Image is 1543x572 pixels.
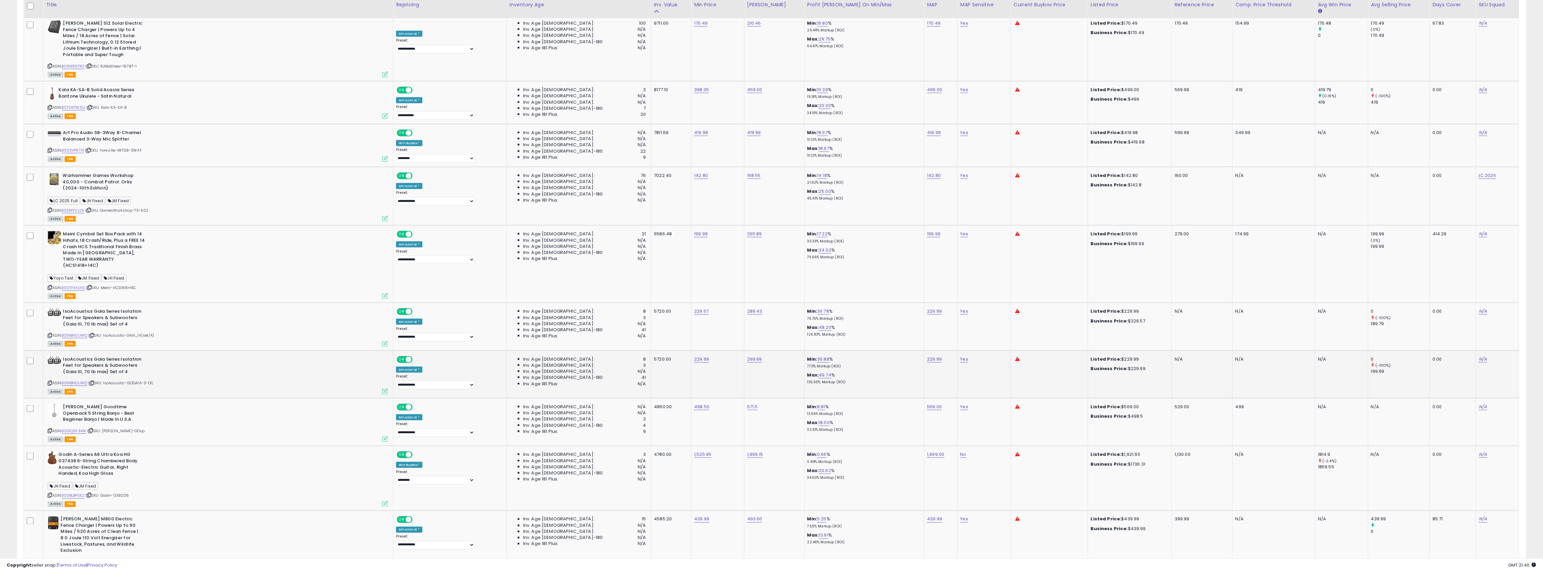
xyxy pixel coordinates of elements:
[1091,87,1167,93] div: $499.00
[396,97,422,103] div: Amazon AI *
[654,87,686,93] div: 8177.10
[65,72,76,78] span: FBA
[807,28,919,33] p: 29.49% Markup (ROI)
[1479,356,1487,363] a: N/A
[654,20,686,26] div: 9711.00
[510,1,648,8] div: Inventory Age
[63,130,145,144] b: Art Pro Audio S8-3Way 8-Channel Balanced 3-Way Mic Splitter
[641,173,646,179] span: 76
[1432,130,1471,136] div: 0.00
[654,173,686,179] div: 7022.40
[638,197,646,203] span: N/A
[638,250,646,256] span: N/A
[62,493,85,499] a: B00BLBPGE2
[807,146,919,158] div: %
[694,20,708,27] a: 170.49
[927,404,942,410] a: 569.00
[523,105,604,111] span: Inv. Age [DEMOGRAPHIC_DATA]-180:
[960,404,968,410] a: Yes
[412,130,422,136] span: OFF
[396,241,422,248] div: Amazon AI *
[523,148,604,154] span: Inv. Age [DEMOGRAPHIC_DATA]-180:
[694,516,709,523] a: 439.99
[819,247,831,254] a: 34.02
[960,451,966,458] a: No
[1175,173,1227,179] div: 160.00
[523,185,594,191] span: Inv. Age [DEMOGRAPHIC_DATA]:
[48,72,63,78] span: All listings currently available for purchase on Amazon
[398,87,406,93] span: ON
[523,32,594,38] span: Inv. Age [DEMOGRAPHIC_DATA]:
[396,105,501,120] div: Preset:
[819,36,831,43] a: 29.75
[643,154,646,160] span: 9
[396,148,501,163] div: Preset:
[63,231,145,270] b: Meinl Cymbal Set Box Pack with 14 Hihats, 18 Crash/Ride, Plus a FREE 14 Crash HCS Traditional Fin...
[523,45,559,51] span: Inv. Age 181 Plus:
[638,179,646,185] span: N/A
[48,231,61,244] img: 51YX7-gAG8L._SL40_.jpg
[819,102,831,109] a: 20.30
[62,285,85,291] a: B007FIHSHS
[412,87,422,93] span: OFF
[48,404,61,417] img: 31iyb8dWURL._SL40_.jpg
[1432,1,1473,8] div: Days Cover
[48,173,61,186] img: 51JqrP4b8BL._SL40_.jpg
[523,111,559,118] span: Inv. Age 181 Plus:
[1091,86,1122,93] b: Listed Price:
[747,172,761,179] a: 168.55
[819,324,831,331] a: 48.20
[807,188,919,201] div: %
[807,145,819,152] b: Max:
[1371,238,1380,243] small: (0%)
[807,153,919,158] p: 31.12% Markup (ROI)
[1479,86,1487,93] a: N/A
[396,31,422,37] div: Amazon AI *
[638,26,646,32] span: N/A
[1375,93,1391,99] small: (-100%)
[1091,182,1167,188] div: $142.8
[694,172,708,179] a: 142.80
[1371,1,1427,8] div: Avg Selling Price
[1371,231,1429,237] div: 199.99
[1235,87,1310,93] div: 419
[1318,87,1368,93] div: 419.79
[396,183,422,189] div: Amazon AI *
[1175,1,1230,8] div: Reference Price
[58,562,87,568] a: Terms of Use
[960,516,968,523] a: Yes
[48,274,75,282] span: Yoyo Test
[48,130,388,161] div: ASIN:
[807,44,919,49] p: 64.47% Markup (ROI)
[48,20,61,34] img: 51VWwoRrIAS._SL40_.jpg
[927,356,942,363] a: 229.99
[523,231,594,237] span: Inv. Age [DEMOGRAPHIC_DATA]:
[62,148,84,153] a: B003VPR7I4
[1432,231,1471,237] div: 414.29
[396,140,422,146] div: Win BuyBox *
[523,130,594,136] span: Inv. Age [DEMOGRAPHIC_DATA]:
[1091,20,1167,26] div: $170.49
[747,516,762,523] a: 493.60
[817,129,828,136] a: 18.67
[1091,139,1128,145] b: Business Price:
[1091,20,1122,26] b: Listed Price:
[960,172,968,179] a: Yes
[694,356,709,363] a: 229.99
[819,188,831,195] a: 25.00
[523,154,559,160] span: Inv. Age 181 Plus:
[817,404,825,410] a: 8.81
[1318,32,1368,38] div: 0
[46,1,390,8] div: Title
[1175,20,1227,26] div: 170.49
[398,130,406,136] span: ON
[747,451,763,458] a: 1,999.15
[1371,27,1380,32] small: (0%)
[640,111,646,118] span: 20
[523,39,604,45] span: Inv. Age [DEMOGRAPHIC_DATA]-180:
[638,136,646,142] span: N/A
[523,93,594,99] span: Inv. Age [DEMOGRAPHIC_DATA]:
[48,113,63,119] span: All listings currently available for purchase on Amazon
[48,231,388,298] div: ASIN:
[694,451,711,458] a: 1,525.95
